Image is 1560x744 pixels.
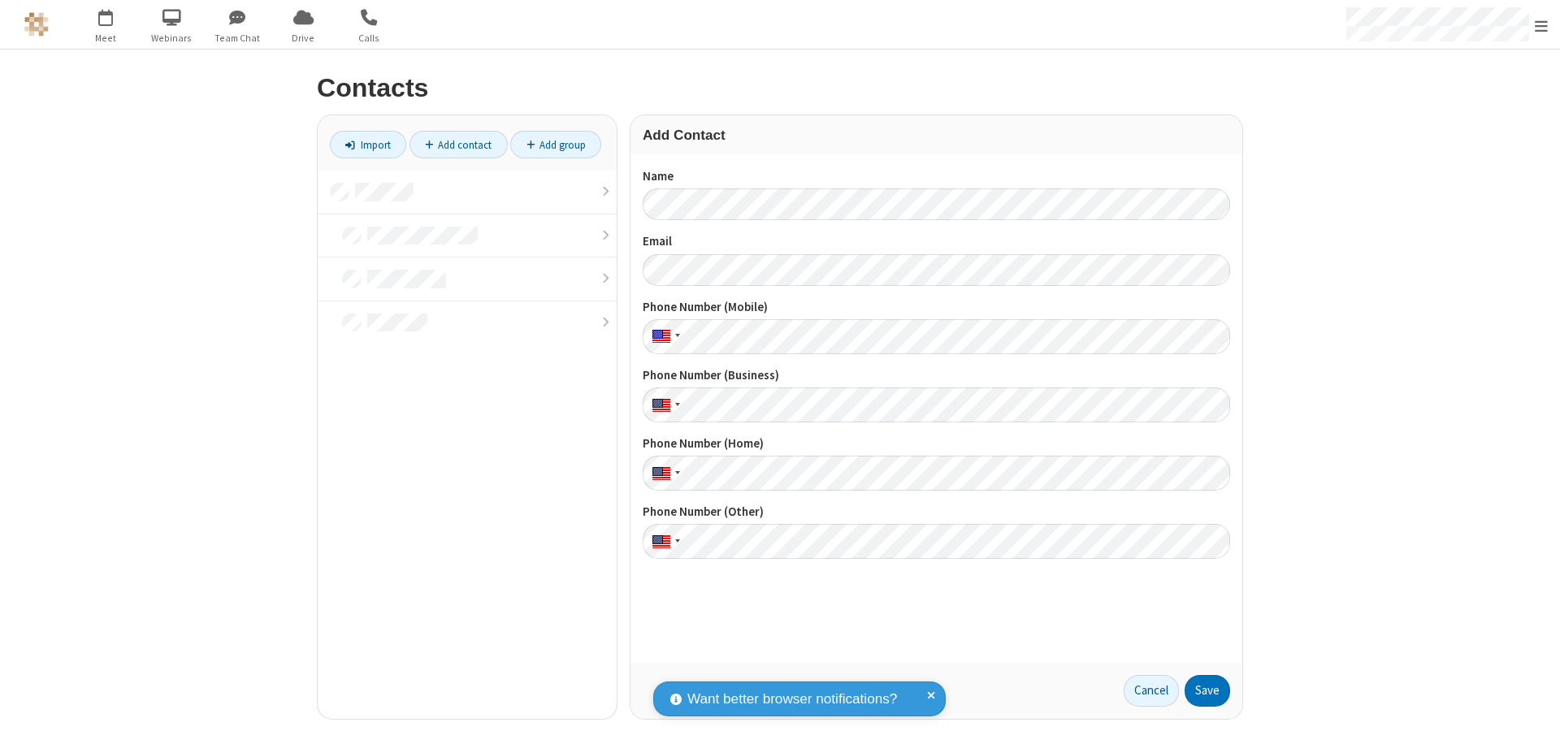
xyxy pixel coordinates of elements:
label: Phone Number (Mobile) [643,298,1230,317]
label: Email [643,232,1230,251]
span: Team Chat [207,31,268,45]
div: United States: + 1 [643,387,685,422]
label: Phone Number (Other) [643,503,1230,521]
button: Save [1185,675,1230,707]
h3: Add Contact [643,128,1230,143]
span: Calls [339,31,400,45]
span: Drive [273,31,334,45]
h2: Contacts [317,74,1243,102]
label: Phone Number (Home) [643,435,1230,453]
a: Add contact [409,131,508,158]
label: Phone Number (Business) [643,366,1230,385]
span: Webinars [141,31,202,45]
img: QA Selenium DO NOT DELETE OR CHANGE [24,12,49,37]
span: Meet [76,31,136,45]
div: United States: + 1 [643,456,685,491]
div: United States: + 1 [643,524,685,559]
span: Want better browser notifications? [687,689,897,710]
label: Name [643,167,1230,186]
a: Cancel [1124,675,1179,707]
a: Import [330,131,406,158]
a: Add group [510,131,601,158]
div: United States: + 1 [643,319,685,354]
